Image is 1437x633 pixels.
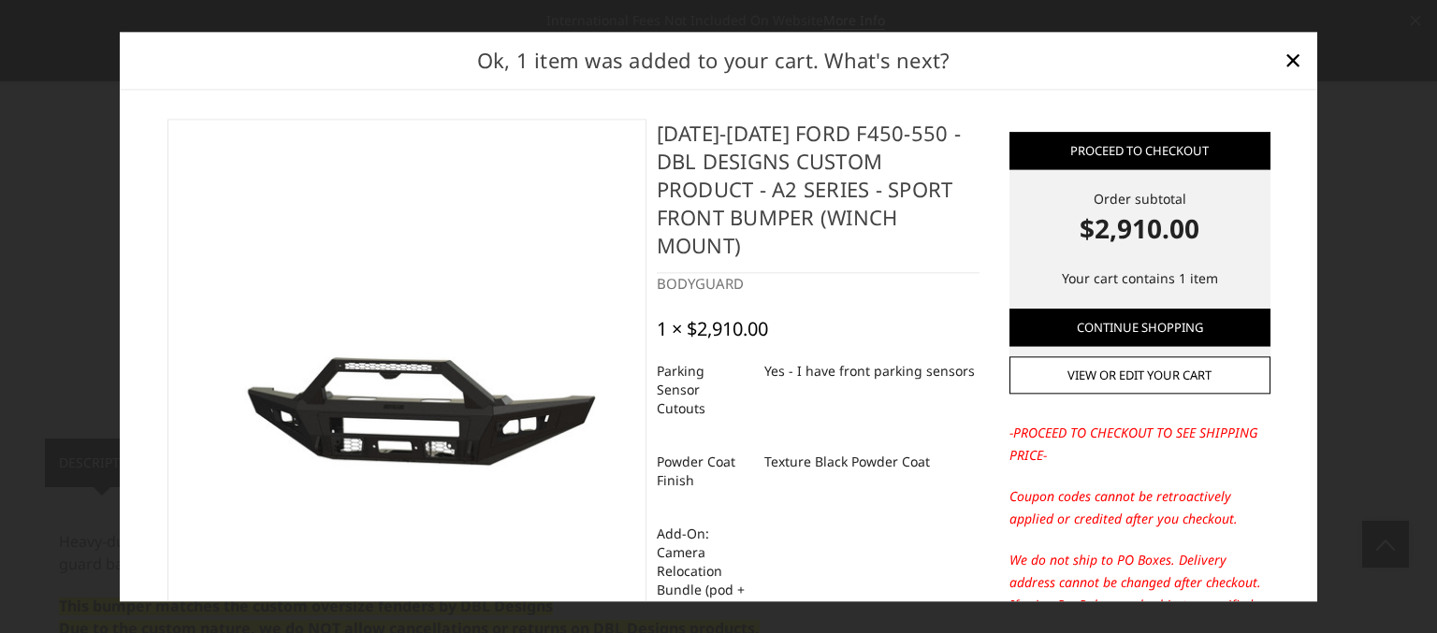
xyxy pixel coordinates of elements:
[178,291,636,509] img: 2023-2025 Ford F450-550 - DBL Designs Custom Product - A2 Series - Sport Front Bumper (winch mount)
[657,517,750,626] dt: Add-On: Camera Relocation Bundle (pod + harness)
[1009,309,1270,346] a: Continue Shopping
[657,445,750,497] dt: Powder Coat Finish
[1009,189,1270,248] div: Order subtotal
[764,354,975,388] dd: Yes - I have front parking sensors
[1009,209,1270,248] strong: $2,910.00
[1009,422,1270,467] p: -PROCEED TO CHECKOUT TO SEE SHIPPING PRICE-
[657,318,768,340] div: 1 × $2,910.00
[1343,543,1437,633] iframe: Chat Widget
[150,45,1278,76] h2: Ok, 1 item was added to your cart. What's next?
[657,354,750,425] dt: Parking Sensor Cutouts
[1009,356,1270,394] a: View or edit your cart
[657,273,980,295] div: BODYGUARD
[1009,485,1270,530] p: Coupon codes cannot be retroactively applied or credited after you checkout.
[1285,40,1301,80] span: ×
[764,445,930,479] dd: Texture Black Powder Coat
[1009,267,1270,290] p: Your cart contains 1 item
[1278,46,1308,76] a: Close
[657,119,980,273] h4: [DATE]-[DATE] Ford F450-550 - DBL Designs Custom Product - A2 Series - Sport Front Bumper (winch ...
[1009,132,1270,169] a: Proceed to checkout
